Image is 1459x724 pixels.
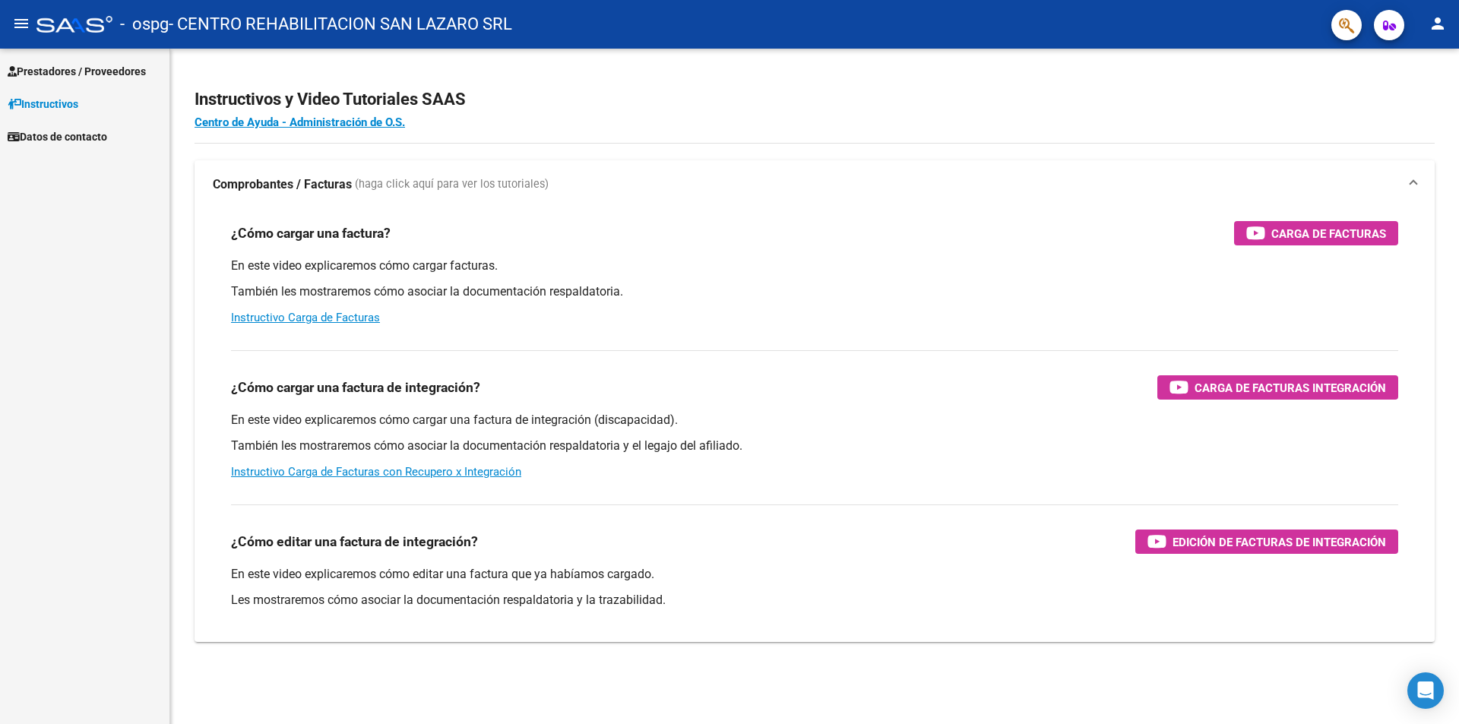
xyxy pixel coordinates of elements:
[8,96,78,112] span: Instructivos
[1157,375,1398,400] button: Carga de Facturas Integración
[169,8,512,41] span: - CENTRO REHABILITACION SAN LAZARO SRL
[195,209,1435,642] div: Comprobantes / Facturas (haga click aquí para ver los tutoriales)
[1407,672,1444,709] div: Open Intercom Messenger
[231,531,478,552] h3: ¿Cómo editar una factura de integración?
[1429,14,1447,33] mat-icon: person
[231,412,1398,428] p: En este video explicaremos cómo cargar una factura de integración (discapacidad).
[1135,530,1398,554] button: Edición de Facturas de integración
[231,311,380,324] a: Instructivo Carga de Facturas
[195,160,1435,209] mat-expansion-panel-header: Comprobantes / Facturas (haga click aquí para ver los tutoriales)
[195,115,405,129] a: Centro de Ayuda - Administración de O.S.
[231,283,1398,300] p: También les mostraremos cómo asociar la documentación respaldatoria.
[231,223,391,244] h3: ¿Cómo cargar una factura?
[8,63,146,80] span: Prestadores / Proveedores
[231,377,480,398] h3: ¿Cómo cargar una factura de integración?
[8,128,107,145] span: Datos de contacto
[1173,533,1386,552] span: Edición de Facturas de integración
[231,566,1398,583] p: En este video explicaremos cómo editar una factura que ya habíamos cargado.
[231,465,521,479] a: Instructivo Carga de Facturas con Recupero x Integración
[231,438,1398,454] p: También les mostraremos cómo asociar la documentación respaldatoria y el legajo del afiliado.
[195,85,1435,114] h2: Instructivos y Video Tutoriales SAAS
[231,258,1398,274] p: En este video explicaremos cómo cargar facturas.
[120,8,169,41] span: - ospg
[1271,224,1386,243] span: Carga de Facturas
[1195,378,1386,397] span: Carga de Facturas Integración
[231,592,1398,609] p: Les mostraremos cómo asociar la documentación respaldatoria y la trazabilidad.
[12,14,30,33] mat-icon: menu
[213,176,352,193] strong: Comprobantes / Facturas
[1234,221,1398,245] button: Carga de Facturas
[355,176,549,193] span: (haga click aquí para ver los tutoriales)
